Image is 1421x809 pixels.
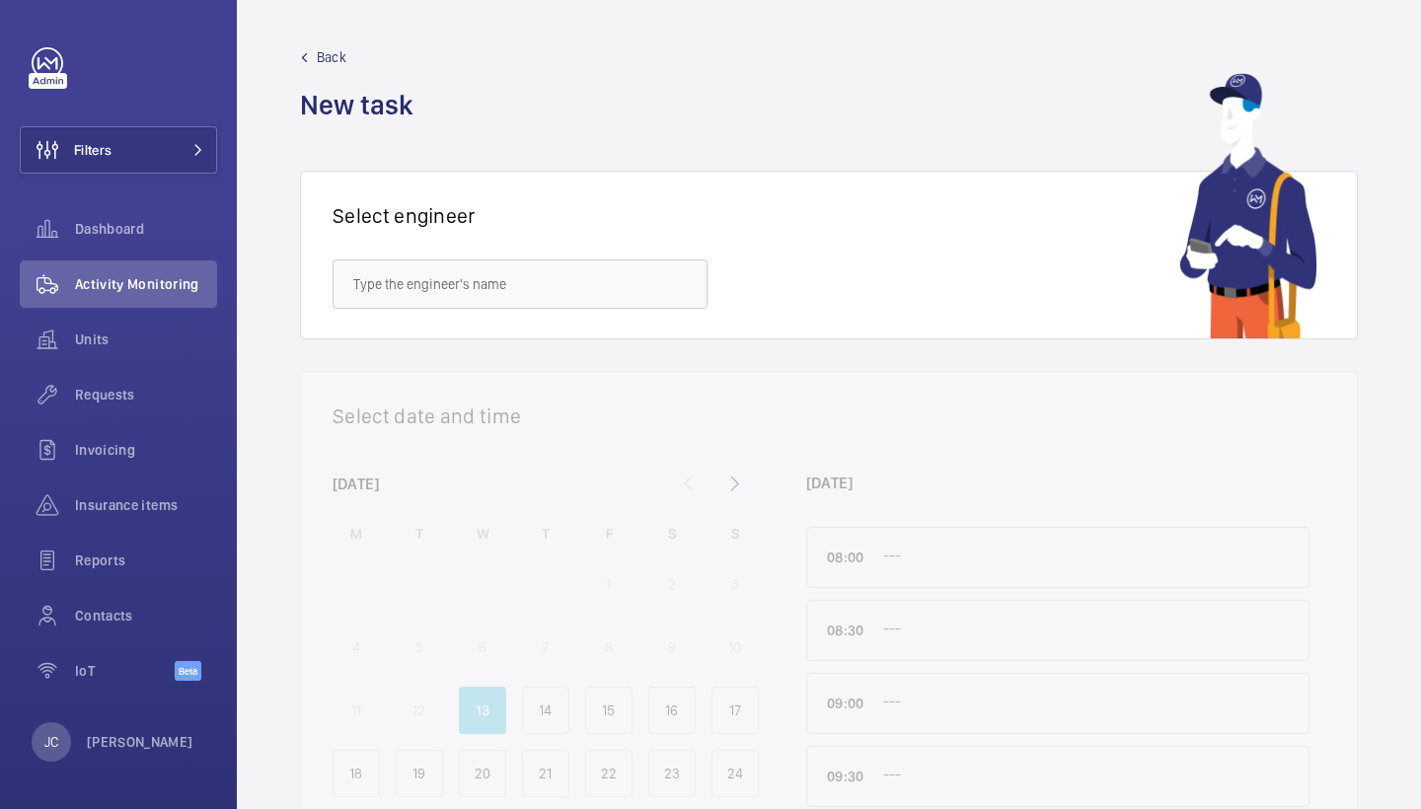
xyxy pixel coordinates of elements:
img: mechanic using app [1179,73,1317,338]
span: Dashboard [75,219,217,239]
span: Units [75,330,217,349]
span: Activity Monitoring [75,274,217,294]
span: IoT [75,661,175,681]
span: Beta [175,661,201,681]
button: Filters [20,126,217,174]
span: Insurance items [75,495,217,515]
span: Requests [75,385,217,404]
span: Contacts [75,606,217,625]
input: Type the engineer's name [333,259,708,309]
span: Filters [74,140,112,160]
p: [PERSON_NAME] [87,732,193,752]
span: Invoicing [75,440,217,460]
h1: New task [300,87,425,123]
span: Reports [75,551,217,570]
h1: Select engineer [333,203,476,228]
p: JC [44,732,58,752]
span: Back [317,47,346,67]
